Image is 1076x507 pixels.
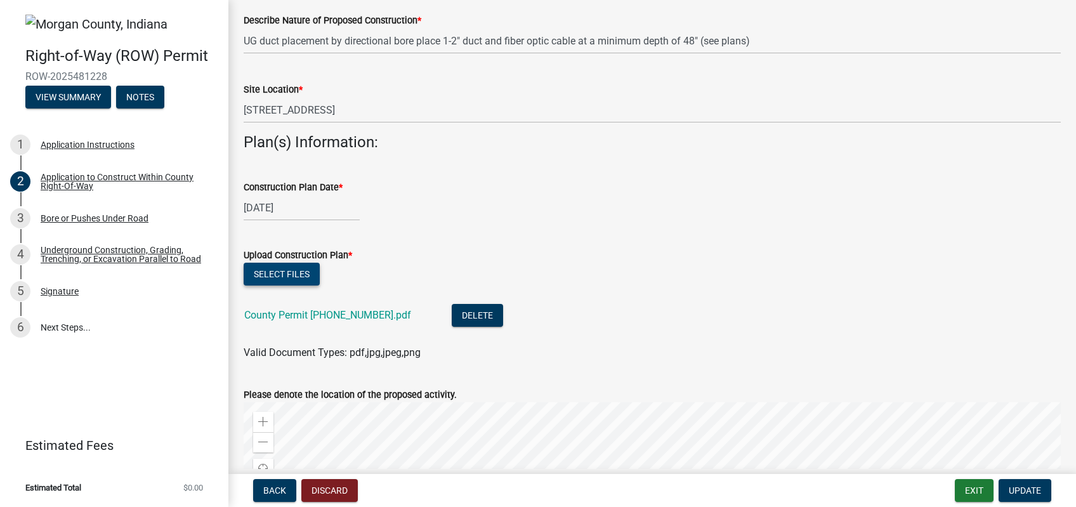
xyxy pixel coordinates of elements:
wm-modal-confirm: Summary [25,93,111,103]
h4: Right-of-Way (ROW) Permit [25,47,218,65]
div: 4 [10,244,30,265]
div: Application Instructions [41,140,134,149]
h4: Plan(s) Information: [244,133,1061,152]
button: Notes [116,86,164,109]
div: Zoom in [253,412,273,432]
a: Estimated Fees [10,433,208,458]
label: Site Location [244,86,303,95]
wm-modal-confirm: Notes [116,93,164,103]
span: Estimated Total [25,484,81,492]
button: Select files [244,263,320,286]
button: Discard [301,479,358,502]
span: Valid Document Types: pdf,jpg,jpeg,png [244,346,421,359]
a: County Permit [PHONE_NUMBER].pdf [244,309,411,321]
button: Update [999,479,1051,502]
span: ROW-2025481228 [25,70,203,82]
wm-modal-confirm: Delete Document [452,310,503,322]
div: Bore or Pushes Under Road [41,214,148,223]
img: Morgan County, Indiana [25,15,167,34]
div: Signature [41,287,79,296]
input: mm/dd/yyyy [244,195,360,221]
div: Application to Construct Within County Right-Of-Way [41,173,208,190]
div: Zoom out [253,432,273,452]
div: Underground Construction, Grading, Trenching, or Excavation Parallel to Road [41,246,208,263]
label: Describe Nature of Proposed Construction [244,16,421,25]
div: 5 [10,281,30,301]
div: 3 [10,208,30,228]
label: Upload Construction Plan [244,251,352,260]
div: 2 [10,171,30,192]
div: 1 [10,135,30,155]
button: Exit [955,479,994,502]
span: Update [1009,485,1041,496]
label: Please denote the location of the proposed activity. [244,391,457,400]
div: Find my location [253,459,273,479]
button: View Summary [25,86,111,109]
span: Back [263,485,286,496]
button: Back [253,479,296,502]
span: $0.00 [183,484,203,492]
button: Delete [452,304,503,327]
div: 6 [10,317,30,338]
label: Construction Plan Date [244,183,343,192]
